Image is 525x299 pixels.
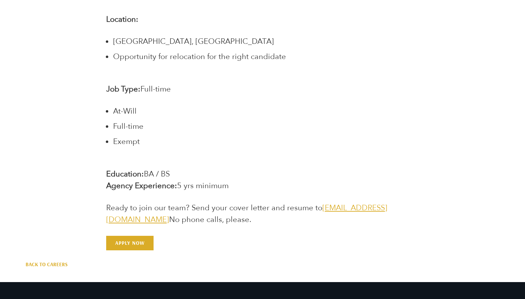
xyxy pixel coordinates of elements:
li: Full-time [113,120,418,132]
p: Ready to join our team? Send your cover letter and resume to No phone calls, please. [106,202,418,225]
strong: Agency Experience: [106,181,177,191]
strong: Location: [106,14,138,25]
a: Back to Careers [26,261,67,268]
li: [GEOGRAPHIC_DATA], [GEOGRAPHIC_DATA] [113,36,418,47]
li: Exempt [113,136,418,147]
strong: Job Type: [106,84,140,94]
a: Email us at jointheteam@treblepr.com [106,236,154,250]
p: Full-time [106,83,418,95]
strong: Education: [106,169,144,179]
p: BA / BS 5 yrs minimum [106,168,418,192]
li: Opportunity for relocation for the right candidate [113,51,418,62]
li: At-Will [113,105,418,117]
